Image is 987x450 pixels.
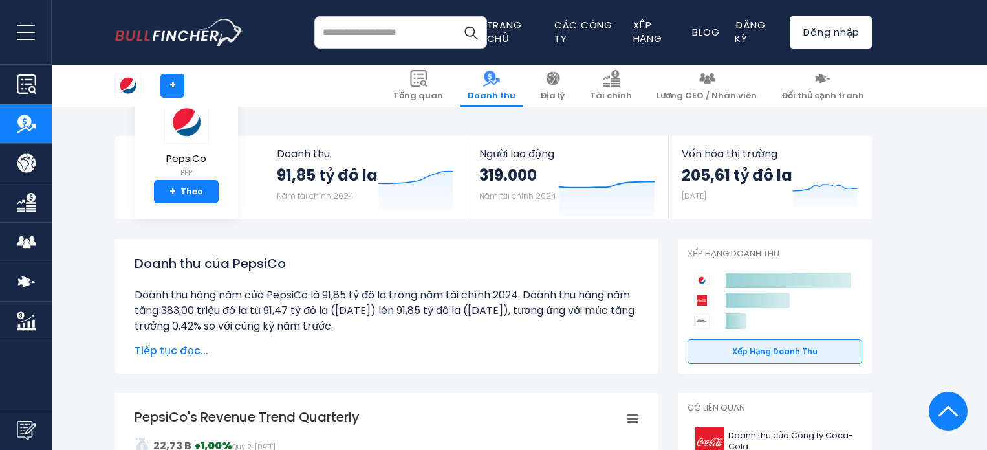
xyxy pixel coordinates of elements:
a: Tổng quan [385,65,451,107]
a: Tài chính [582,65,640,107]
a: Các công ty [554,18,613,45]
a: Đối thủ cạnh tranh [774,65,872,107]
font: Năm tài chính 2024 [479,190,556,201]
font: Doanh thu hàng năm của PepsiCo là 91,85 tỷ đô la trong năm tài chính 2024. Doanh thu hàng năm tăn... [135,287,634,333]
a: Xếp hạng doanh thu [688,339,862,364]
font: [DATE] [682,190,706,201]
font: Tiếp tục đọc... [135,343,208,358]
img: Biểu tượng PEP [116,73,140,98]
font: Xếp hạng doanh thu [732,346,818,357]
a: Người lao động 319.000 Năm tài chính 2024 [466,136,667,219]
a: Doanh thu 91,85 tỷ đô la Năm tài chính 2024 [264,136,466,219]
font: 319.000 [479,164,537,186]
a: Đăng nhập [790,16,872,49]
img: Logo của đối thủ cạnh tranh PepsiCo [694,273,710,288]
font: Doanh thu của PepsiCo [135,254,286,273]
font: Doanh thu [277,146,330,161]
font: PepsiCo [166,152,206,165]
font: Địa lý [540,89,565,102]
a: Đăng ký [735,18,765,45]
font: Người lao động [479,146,554,161]
a: Trang chủ [487,18,522,45]
font: PEP [180,167,192,178]
a: PepsiCo PEP [163,100,210,181]
font: Năm tài chính 2024 [277,190,354,201]
a: Doanh thu [460,65,523,107]
button: Tìm kiếm [455,16,487,49]
font: Theo [180,185,203,197]
font: Tài chính [590,89,632,102]
a: Đi đến trang chủ [115,19,243,46]
a: Xếp hạng [633,18,662,45]
a: Blog [692,25,719,39]
font: Đối thủ cạnh tranh [781,89,864,102]
img: Logo của đối thủ cạnh tranh Keurig Dr Pepper [694,313,710,329]
font: Tổng quan [393,89,443,102]
font: + [169,78,176,93]
a: Vốn hóa thị trường 205,61 tỷ đô la [DATE] [669,136,871,219]
img: logo của bullfincher [115,19,243,46]
a: Địa lý [532,65,573,107]
font: Vốn hóa thị trường [682,146,777,161]
img: Biểu tượng PEP [164,100,209,144]
tspan: PepsiCo's Revenue Trend Quarterly [135,408,360,426]
font: Có liên quan [688,401,745,414]
img: Logo của đối thủ cạnh tranh Công ty Coca-Cola [694,293,710,308]
font: 91,85 tỷ đô la [277,164,378,186]
a: +Theo [154,180,219,203]
font: Đăng nhập [802,25,860,39]
font: Doanh thu [468,89,515,102]
font: Lương CEO / Nhân viên [656,89,757,102]
font: + [169,184,176,199]
font: Xếp hạng doanh thu [688,247,779,260]
a: + [160,74,184,98]
a: Lương CEO / Nhân viên [649,65,765,107]
font: 205,61 tỷ đô la [682,164,792,186]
